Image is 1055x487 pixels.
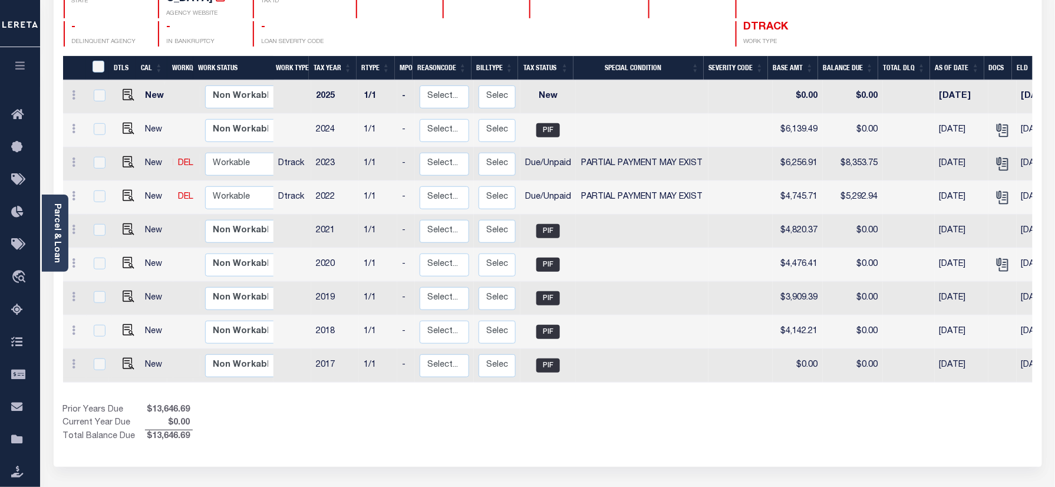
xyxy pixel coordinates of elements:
td: 1/1 [359,349,397,383]
td: 1/1 [359,282,397,315]
span: - [72,22,76,32]
td: $0.00 [823,315,883,349]
td: $6,139.49 [773,114,823,147]
span: PIF [536,258,560,272]
th: Docs [984,56,1012,80]
td: 2019 [311,282,359,315]
td: - [397,147,415,181]
span: - [261,22,265,32]
td: - [397,215,415,248]
td: [DATE] [935,147,988,181]
a: DEL [178,159,193,167]
th: Total DLQ: activate to sort column ascending [878,56,930,80]
a: Parcel & Loan [52,203,61,263]
span: $0.00 [145,417,193,430]
td: $8,353.75 [823,147,883,181]
td: [DATE] [935,80,988,114]
td: 2025 [311,80,359,114]
th: Balance Due: activate to sort column ascending [818,56,878,80]
td: - [397,181,415,215]
td: New [140,282,173,315]
td: $6,256.91 [773,147,823,181]
td: $0.00 [773,349,823,383]
td: New [140,114,173,147]
td: $0.00 [823,114,883,147]
th: WorkQ [167,56,193,80]
span: PARTIAL PAYMENT MAY EXIST [581,159,703,167]
td: - [397,80,415,114]
td: 1/1 [359,80,397,114]
span: PIF [536,224,560,238]
i: travel_explore [11,270,30,285]
td: New [520,80,576,114]
span: PIF [536,291,560,305]
td: 1/1 [359,315,397,349]
td: 2022 [311,181,359,215]
th: ReasonCode: activate to sort column ascending [413,56,472,80]
th: Tax Status: activate to sort column ascending [518,56,573,80]
th: Severity Code: activate to sort column ascending [704,56,768,80]
td: [DATE] [935,248,988,282]
td: - [397,114,415,147]
span: PIF [536,358,560,373]
span: PIF [536,123,560,137]
td: - [397,315,415,349]
td: $4,745.71 [773,181,823,215]
td: $4,476.41 [773,248,823,282]
th: Work Status [193,56,273,80]
td: Prior Years Due [63,404,145,417]
td: $0.00 [773,80,823,114]
th: Special Condition: activate to sort column ascending [573,56,704,80]
td: New [140,80,173,114]
td: Total Balance Due [63,430,145,443]
td: [DATE] [935,282,988,315]
td: Due/Unpaid [520,181,576,215]
a: DEL [178,193,193,201]
td: - [397,349,415,383]
td: Dtrack [273,181,311,215]
td: $3,909.39 [773,282,823,315]
span: $13,646.69 [145,430,193,443]
th: Tax Year: activate to sort column ascending [309,56,357,80]
td: [DATE] [935,315,988,349]
td: Due/Unpaid [520,147,576,181]
th: MPO [395,56,413,80]
td: New [140,215,173,248]
td: $4,142.21 [773,315,823,349]
span: - [166,22,170,32]
p: AGENCY WEBSITE [166,9,239,18]
td: 1/1 [359,248,397,282]
td: 2021 [311,215,359,248]
td: 2017 [311,349,359,383]
td: 2024 [311,114,359,147]
th: RType: activate to sort column ascending [357,56,395,80]
th: CAL: activate to sort column ascending [136,56,167,80]
td: 1/1 [359,114,397,147]
td: Current Year Due [63,417,145,430]
td: $0.00 [823,349,883,383]
span: PARTIAL PAYMENT MAY EXIST [581,193,703,201]
td: 2018 [311,315,359,349]
th: DTLS [109,56,136,80]
td: [DATE] [935,114,988,147]
th: BillType: activate to sort column ascending [472,56,518,80]
td: $5,292.94 [823,181,883,215]
p: LOAN SEVERITY CODE [261,38,342,47]
td: New [140,315,173,349]
td: $0.00 [823,248,883,282]
td: 1/1 [359,147,397,181]
p: WORK TYPE [744,38,816,47]
td: New [140,349,173,383]
td: New [140,181,173,215]
th: &nbsp;&nbsp;&nbsp;&nbsp;&nbsp;&nbsp;&nbsp;&nbsp;&nbsp;&nbsp; [63,56,85,80]
td: 2020 [311,248,359,282]
span: PIF [536,325,560,339]
span: DTRACK [744,22,789,32]
td: - [397,282,415,315]
td: [DATE] [935,349,988,383]
td: $0.00 [823,215,883,248]
td: 2023 [311,147,359,181]
p: DELINQUENT AGENCY [72,38,144,47]
td: New [140,147,173,181]
th: &nbsp; [85,56,110,80]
